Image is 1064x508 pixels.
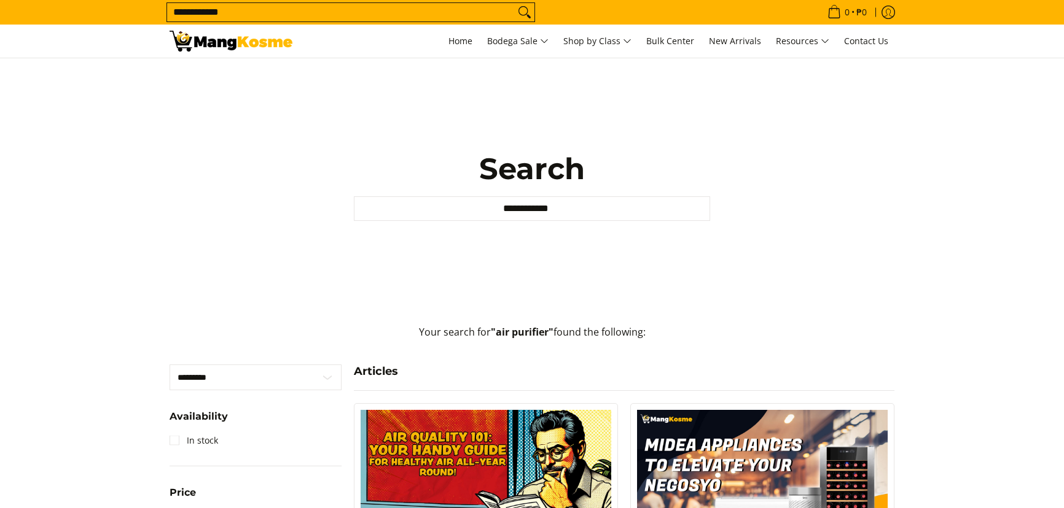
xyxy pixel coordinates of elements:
[563,34,632,49] span: Shop by Class
[824,6,870,19] span: •
[170,31,292,52] img: Search: 28 results found for &quot;air purifier&quot; | Mang Kosme
[448,35,472,47] span: Home
[843,8,851,17] span: 0
[646,35,694,47] span: Bulk Center
[170,412,228,431] summary: Open
[305,25,894,58] nav: Main Menu
[838,25,894,58] a: Contact Us
[442,25,479,58] a: Home
[640,25,700,58] a: Bulk Center
[844,35,888,47] span: Contact Us
[170,412,228,421] span: Availability
[491,325,554,339] strong: "air purifier"
[170,431,218,450] a: In stock
[557,25,638,58] a: Shop by Class
[354,150,710,187] h1: Search
[481,25,555,58] a: Bodega Sale
[770,25,835,58] a: Resources
[354,364,894,379] h4: Articles
[170,488,196,507] summary: Open
[170,488,196,498] span: Price
[487,34,549,49] span: Bodega Sale
[776,34,829,49] span: Resources
[703,25,767,58] a: New Arrivals
[709,35,761,47] span: New Arrivals
[170,325,894,352] p: Your search for found the following:
[515,3,534,21] button: Search
[855,8,869,17] span: ₱0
